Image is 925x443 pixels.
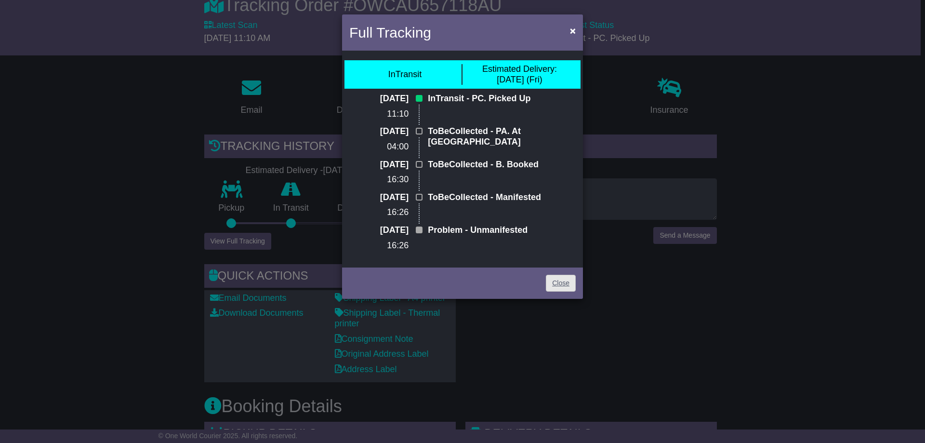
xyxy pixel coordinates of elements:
p: 04:00 [349,142,409,152]
p: 16:26 [349,207,409,218]
p: [DATE] [349,225,409,236]
span: Estimated Delivery: [482,64,557,74]
p: 16:30 [349,175,409,185]
p: [DATE] [349,126,409,137]
p: ToBeCollected - Manifested [428,192,576,203]
p: [DATE] [349,160,409,170]
button: Close [565,21,581,40]
p: 16:26 [349,241,409,251]
p: ToBeCollected - B. Booked [428,160,576,170]
div: InTransit [388,69,422,80]
p: [DATE] [349,192,409,203]
p: [DATE] [349,94,409,104]
p: Problem - Unmanifested [428,225,576,236]
span: × [570,25,576,36]
a: Close [546,275,576,292]
div: [DATE] (Fri) [482,64,557,85]
p: 11:10 [349,109,409,120]
p: ToBeCollected - PA. At [GEOGRAPHIC_DATA] [428,126,576,147]
h4: Full Tracking [349,22,431,43]
p: InTransit - PC. Picked Up [428,94,576,104]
